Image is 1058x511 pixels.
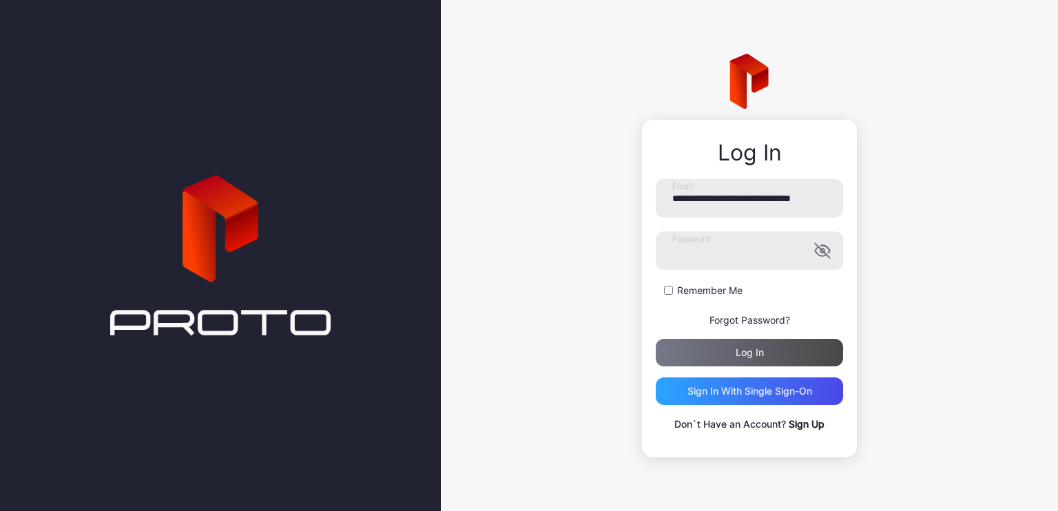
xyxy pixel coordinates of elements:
button: Log in [656,339,843,366]
p: Don`t Have an Account? [656,416,843,432]
input: Password [656,231,843,270]
a: Sign Up [789,418,824,430]
input: Email [656,179,843,218]
div: Log In [656,140,843,165]
button: Password [814,242,831,259]
div: Sign in With Single Sign-On [687,386,812,397]
label: Remember Me [677,284,743,298]
a: Forgot Password? [709,314,790,326]
div: Log in [736,347,764,358]
button: Sign in With Single Sign-On [656,377,843,405]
